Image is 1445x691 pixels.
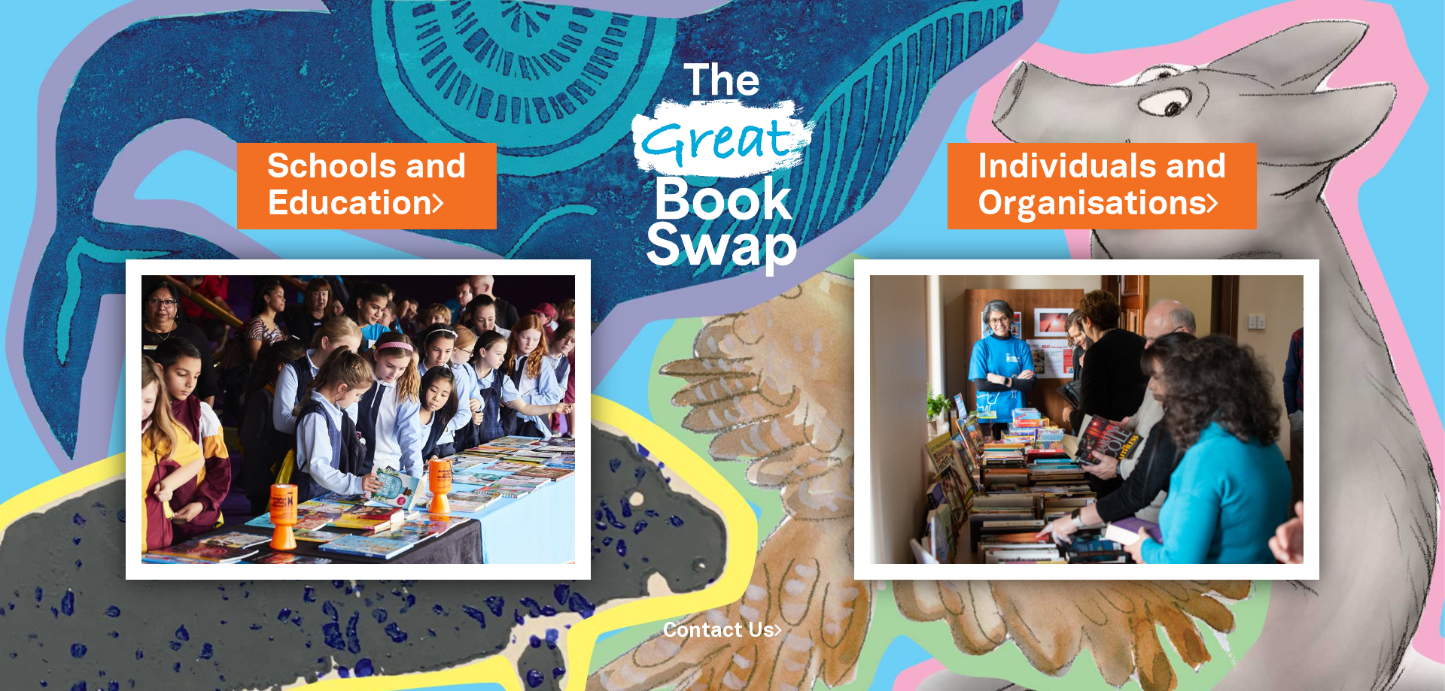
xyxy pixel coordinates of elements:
a: Schools andEducation [267,144,467,228]
a: Individuals andOrganisations [978,144,1227,228]
a: Contact Us [663,622,782,641]
img: Individuals and Organisations [854,259,1319,580]
img: Great Bookswap logo [613,18,832,308]
img: Schools and Education [126,259,591,580]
